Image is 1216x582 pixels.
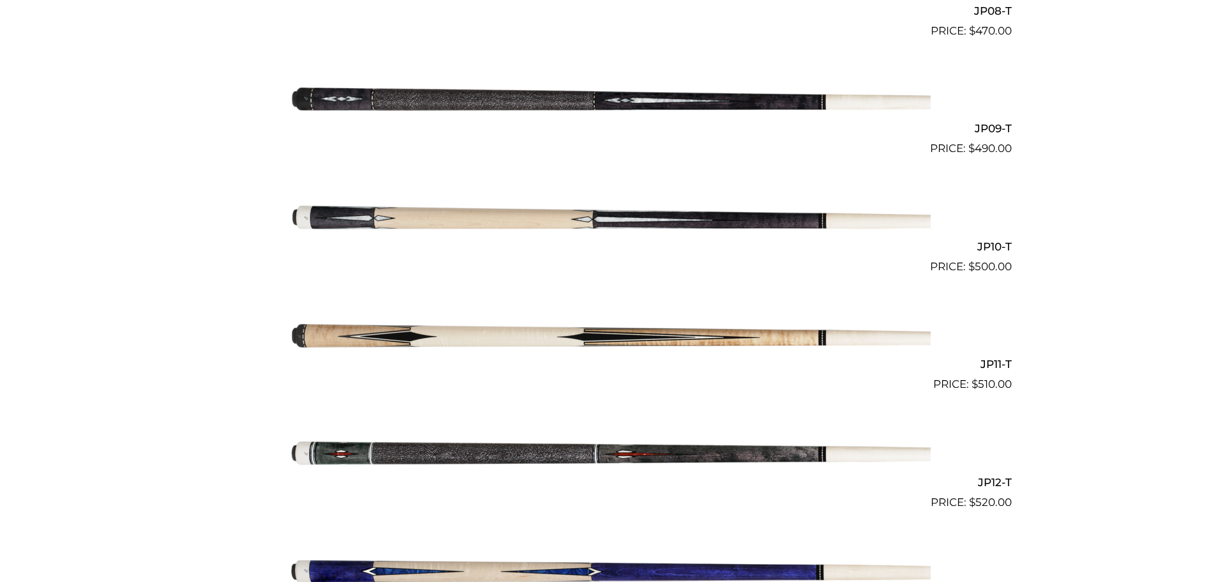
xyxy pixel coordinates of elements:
[969,24,975,37] span: $
[969,496,975,509] span: $
[205,280,1012,393] a: JP11-T $510.00
[286,280,931,388] img: JP11-T
[205,470,1012,494] h2: JP12-T
[205,353,1012,376] h2: JP11-T
[969,24,1012,37] bdi: 470.00
[205,162,1012,275] a: JP10-T $500.00
[968,260,975,273] span: $
[286,162,931,270] img: JP10-T
[972,378,1012,390] bdi: 510.00
[286,398,931,505] img: JP12-T
[968,260,1012,273] bdi: 500.00
[968,142,1012,155] bdi: 490.00
[969,496,1012,509] bdi: 520.00
[205,234,1012,258] h2: JP10-T
[205,45,1012,157] a: JP09-T $490.00
[286,45,931,152] img: JP09-T
[205,398,1012,510] a: JP12-T $520.00
[205,117,1012,141] h2: JP09-T
[972,378,978,390] span: $
[968,142,975,155] span: $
